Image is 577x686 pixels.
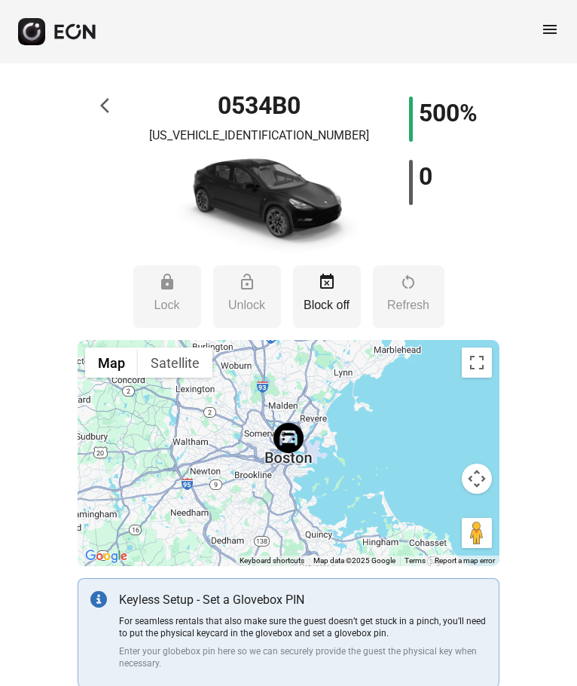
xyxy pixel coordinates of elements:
[419,104,478,122] h1: 500%
[218,96,301,115] h1: 0534B0
[462,518,492,548] button: Drag Pegman onto the map to open Street View
[149,127,369,145] p: [US_VEHICLE_IDENTIFICATION_NUMBER]
[240,556,304,566] button: Keyboard shortcuts
[318,273,336,291] span: event_busy
[313,556,395,565] span: Map data ©2025 Google
[541,20,559,38] span: menu
[138,348,212,378] button: Show satellite imagery
[119,591,487,609] p: Keyless Setup - Set a Glovebox PIN
[462,348,492,378] button: Toggle fullscreen view
[90,591,107,608] img: info
[119,615,487,639] p: For seamless rentals that also make sure the guest doesn’t get stuck in a pinch, you’ll need to p...
[462,464,492,494] button: Map camera controls
[85,348,138,378] button: Show street map
[435,556,495,565] a: Report a map error
[154,151,365,256] img: car
[100,96,118,115] span: arrow_back_ios
[293,265,361,328] button: Block off
[419,167,432,185] h1: 0
[301,296,353,314] p: Block off
[81,547,131,566] a: Open this area in Google Maps (opens a new window)
[81,547,131,566] img: Google
[119,645,487,669] p: Enter your globebox pin here so we can securely provide the guest the physical key when necessary.
[405,556,426,565] a: Terms (opens in new tab)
